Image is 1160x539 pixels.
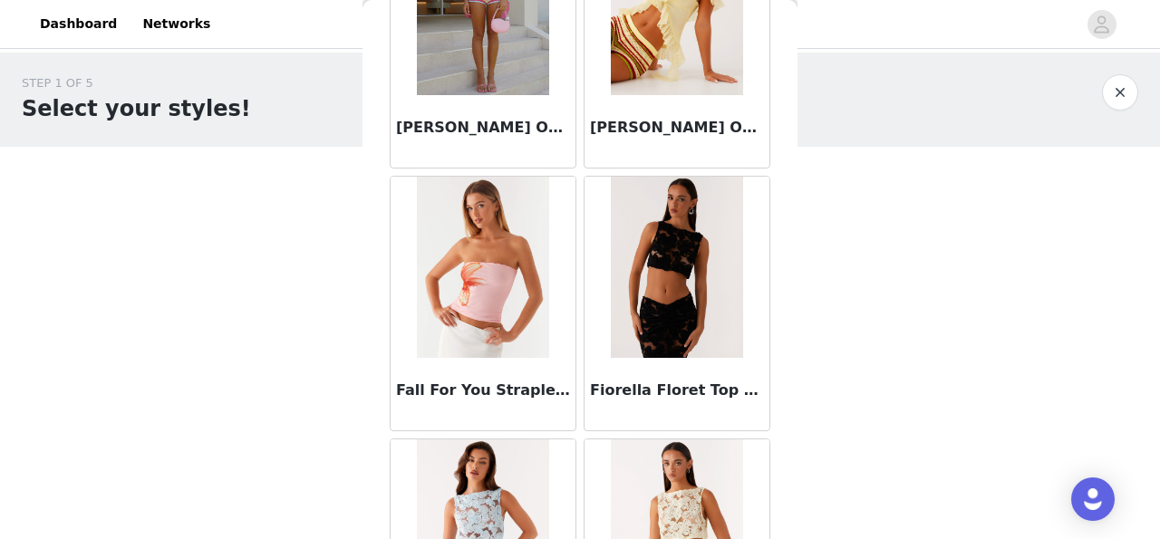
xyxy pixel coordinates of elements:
h1: Select your styles! [22,92,251,125]
img: Fall For You Strapless Top - Pink [417,177,548,358]
a: Networks [131,4,221,44]
h3: [PERSON_NAME] Off Shoulder Top - Fuchsia [396,117,570,139]
div: avatar [1093,10,1110,39]
h3: Fiorella Floret Top - Black [590,380,764,401]
div: STEP 1 OF 5 [22,74,251,92]
h3: [PERSON_NAME] Off Shoulder Top - Yellow [590,117,764,139]
img: Fiorella Floret Top - Black [611,177,742,358]
h3: Fall For You Strapless Top - Pink [396,380,570,401]
div: Open Intercom Messenger [1071,477,1115,521]
a: Dashboard [29,4,128,44]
